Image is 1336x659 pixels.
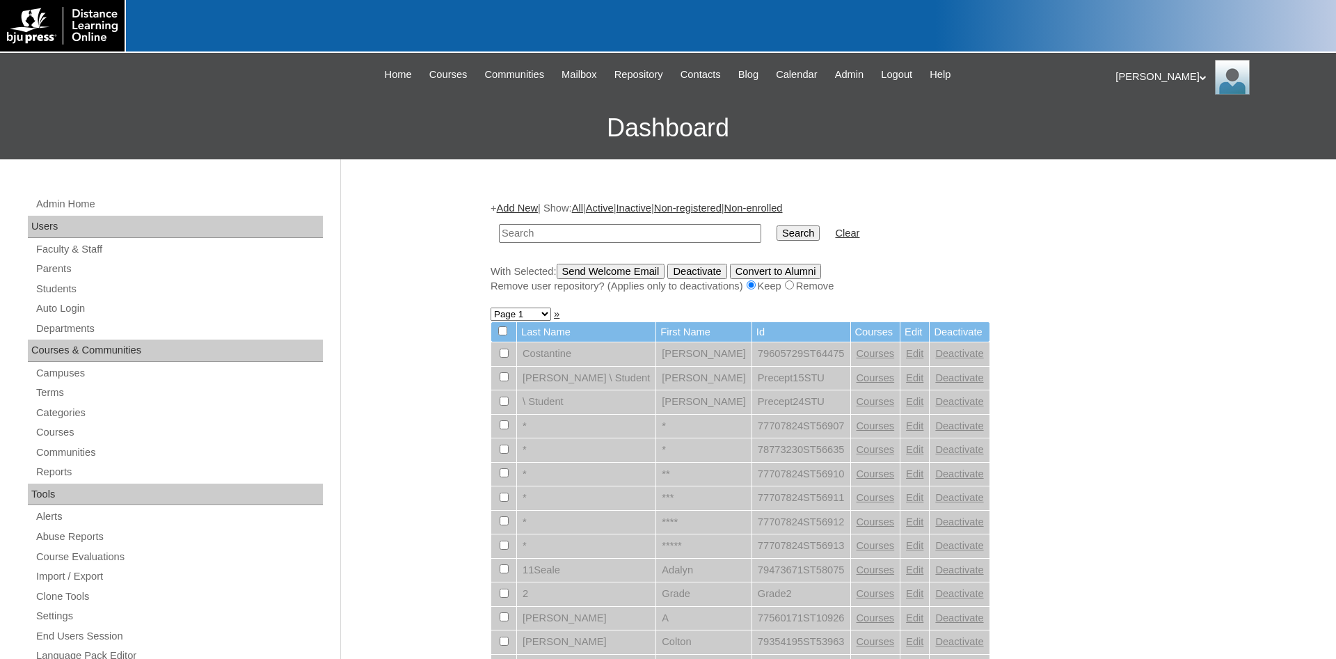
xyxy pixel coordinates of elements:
[752,463,850,486] td: 77707824ST56910
[776,67,817,83] span: Calendar
[35,508,323,525] a: Alerts
[497,203,538,214] a: Add New
[906,612,923,624] a: Edit
[835,67,864,83] span: Admin
[752,342,850,366] td: 79605729ST64475
[1115,60,1322,95] div: [PERSON_NAME]
[517,342,655,366] td: Costantine
[35,365,323,382] a: Campuses
[667,264,726,279] input: Deactivate
[857,468,895,479] a: Courses
[851,322,900,342] td: Courses
[935,372,983,383] a: Deactivate
[906,636,923,647] a: Edit
[35,384,323,402] a: Terms
[35,568,323,585] a: Import / Export
[35,528,323,546] a: Abuse Reports
[906,396,923,407] a: Edit
[28,340,323,362] div: Courses & Communities
[935,492,983,503] a: Deactivate
[857,564,895,575] a: Courses
[857,612,895,624] a: Courses
[35,300,323,317] a: Auto Login
[35,241,323,258] a: Faculty & Staff
[656,582,751,606] td: Grade
[777,225,820,241] input: Search
[857,636,895,647] a: Courses
[517,390,655,414] td: \ Student
[35,444,323,461] a: Communities
[517,630,655,654] td: [PERSON_NAME]
[35,463,323,481] a: Reports
[835,228,859,239] a: Clear
[752,559,850,582] td: 79473671ST58075
[906,588,923,599] a: Edit
[874,67,919,83] a: Logout
[828,67,871,83] a: Admin
[857,492,895,503] a: Courses
[906,564,923,575] a: Edit
[906,468,923,479] a: Edit
[752,390,850,414] td: Precept24STU
[656,367,751,390] td: [PERSON_NAME]
[385,67,412,83] span: Home
[935,348,983,359] a: Deactivate
[477,67,551,83] a: Communities
[517,559,655,582] td: 11Seale
[35,628,323,645] a: End Users Session
[614,67,663,83] span: Repository
[769,67,824,83] a: Calendar
[555,67,604,83] a: Mailbox
[752,630,850,654] td: 79354195ST53963
[484,67,544,83] span: Communities
[752,415,850,438] td: 77707824ST56907
[935,588,983,599] a: Deactivate
[930,67,951,83] span: Help
[752,534,850,558] td: 77707824ST56913
[562,67,597,83] span: Mailbox
[35,608,323,625] a: Settings
[586,203,614,214] a: Active
[857,444,895,455] a: Courses
[654,203,722,214] a: Non-registered
[557,264,665,279] input: Send Welcome Email
[517,582,655,606] td: 2
[752,486,850,510] td: 77707824ST56911
[491,201,1179,293] div: + | Show: | | | |
[935,516,983,527] a: Deactivate
[906,372,923,383] a: Edit
[35,548,323,566] a: Course Evaluations
[724,203,783,214] a: Non-enrolled
[906,420,923,431] a: Edit
[28,216,323,238] div: Users
[906,540,923,551] a: Edit
[35,260,323,278] a: Parents
[857,540,895,551] a: Courses
[28,484,323,506] div: Tools
[752,582,850,606] td: Grade2
[681,67,721,83] span: Contacts
[935,612,983,624] a: Deactivate
[429,67,468,83] span: Courses
[935,444,983,455] a: Deactivate
[857,588,895,599] a: Courses
[900,322,929,342] td: Edit
[906,444,923,455] a: Edit
[422,67,475,83] a: Courses
[674,67,728,83] a: Contacts
[35,320,323,338] a: Departments
[906,516,923,527] a: Edit
[752,607,850,630] td: 77560171ST10926
[935,468,983,479] a: Deactivate
[935,540,983,551] a: Deactivate
[656,630,751,654] td: Colton
[935,396,983,407] a: Deactivate
[656,322,751,342] td: First Name
[906,492,923,503] a: Edit
[935,636,983,647] a: Deactivate
[517,322,655,342] td: Last Name
[517,607,655,630] td: [PERSON_NAME]
[7,7,118,45] img: logo-white.png
[656,607,751,630] td: A
[857,420,895,431] a: Courses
